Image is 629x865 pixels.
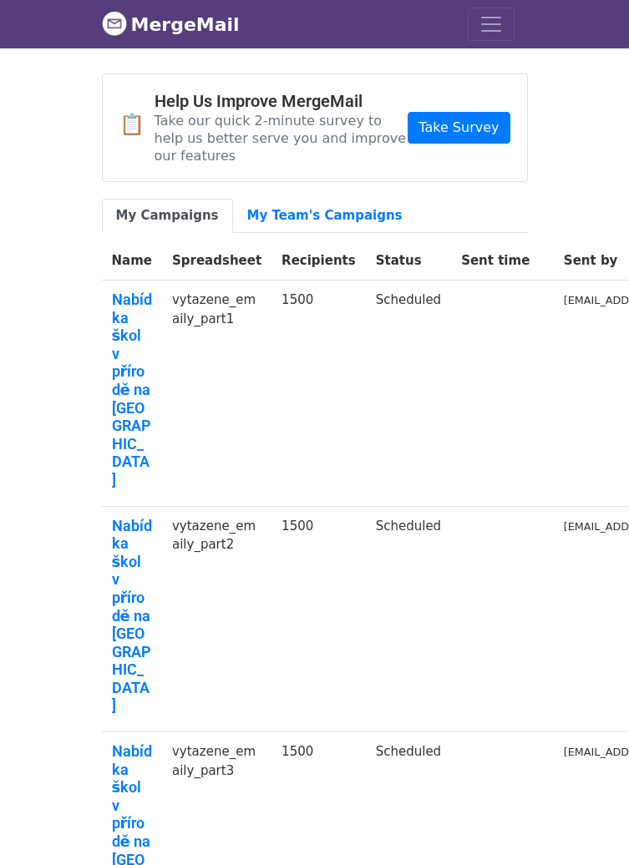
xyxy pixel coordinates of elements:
[155,112,408,164] p: Take our quick 2-minute survey to help us better serve you and improve our features
[451,241,554,281] th: Sent time
[271,506,366,732] td: 1500
[271,281,366,507] td: 1500
[102,199,233,233] a: My Campaigns
[162,506,271,732] td: vytazene_emaily_part2
[408,112,510,144] a: Take Survey
[102,7,240,42] a: MergeMail
[366,506,451,732] td: Scheduled
[468,8,515,41] button: Toggle navigation
[119,113,155,137] span: 📋
[102,11,127,36] img: MergeMail logo
[112,517,152,716] a: Nabídka škol v přírodě na [GEOGRAPHIC_DATA]
[112,291,152,489] a: Nabídka škol v přírodě na [GEOGRAPHIC_DATA]
[102,241,162,281] th: Name
[271,241,366,281] th: Recipients
[233,199,417,233] a: My Team's Campaigns
[162,281,271,507] td: vytazene_emaily_part1
[162,241,271,281] th: Spreadsheet
[366,281,451,507] td: Scheduled
[366,241,451,281] th: Status
[155,91,408,111] h4: Help Us Improve MergeMail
